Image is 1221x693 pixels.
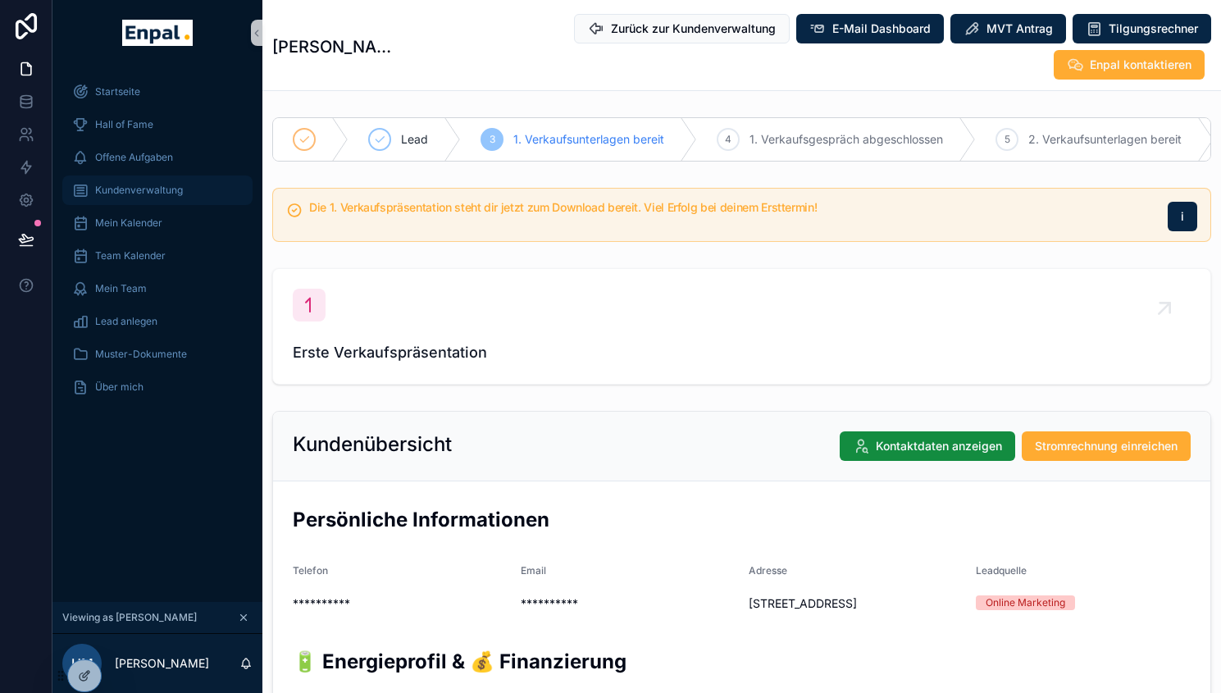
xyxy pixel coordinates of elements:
span: Enpal kontaktieren [1090,57,1191,73]
span: Team Kalender [95,249,166,262]
span: Kundenverwaltung [95,184,183,197]
span: Adresse [749,564,787,577]
h5: Die 1. Verkaufspräsentation steht dir jetzt zum Download bereit. Viel Erfolg bei deinem Ersttermin! [309,202,1155,213]
span: i [1181,208,1184,225]
span: E-Mail Dashboard [832,21,931,37]
button: Zurück zur Kundenverwaltung [574,14,790,43]
span: Email [521,564,546,577]
a: Team Kalender [62,241,253,271]
a: Muster-Dokumente [62,340,253,369]
a: Hall of Fame [62,110,253,139]
button: Stromrechnung einreichen [1022,431,1191,461]
span: Über mich [95,381,144,394]
a: Startseite [62,77,253,107]
span: 5 [1005,133,1010,146]
a: Mein Team [62,274,253,303]
a: Lead anlegen [62,307,253,336]
span: HM [71,654,93,673]
span: 3 [490,133,495,146]
button: E-Mail Dashboard [796,14,944,43]
span: 2. Verkaufsunterlagen bereit [1028,131,1182,148]
h1: [PERSON_NAME] [272,35,405,58]
span: Startseite [95,85,140,98]
span: Offene Aufgaben [95,151,173,164]
div: Online Marketing [986,595,1065,610]
img: App logo [122,20,192,46]
a: Offene Aufgaben [62,143,253,172]
span: [STREET_ADDRESS] [749,595,964,612]
span: Leadquelle [976,564,1027,577]
div: scrollable content [52,66,262,602]
span: Telefon [293,564,328,577]
span: Kontaktdaten anzeigen [876,438,1002,454]
span: Mein Team [95,282,147,295]
span: MVT Antrag [986,21,1053,37]
a: Kundenverwaltung [62,176,253,205]
a: Mein Kalender [62,208,253,238]
p: [PERSON_NAME] [115,655,209,672]
button: i [1168,202,1197,231]
span: 1. Verkaufsgespräch abgeschlossen [749,131,943,148]
span: 1. Verkaufsunterlagen bereit [513,131,664,148]
span: Erste Verkaufspräsentation [293,341,1191,364]
button: MVT Antrag [950,14,1066,43]
span: Hall of Fame [95,118,153,131]
span: Lead anlegen [95,315,157,328]
button: Enpal kontaktieren [1054,50,1205,80]
h2: 🔋 Energieprofil & 💰 Finanzierung [293,648,1191,675]
span: Tilgungsrechner [1109,21,1198,37]
span: 4 [725,133,731,146]
a: Erste Verkaufspräsentation [273,269,1210,384]
a: Über mich [62,372,253,402]
span: Viewing as [PERSON_NAME] [62,611,197,624]
button: Kontaktdaten anzeigen [840,431,1015,461]
h2: Persönliche Informationen [293,506,1191,533]
button: Tilgungsrechner [1073,14,1211,43]
h2: Kundenübersicht [293,431,452,458]
span: Muster-Dokumente [95,348,187,361]
span: Mein Kalender [95,217,162,230]
span: Zurück zur Kundenverwaltung [611,21,776,37]
span: Stromrechnung einreichen [1035,438,1178,454]
span: Lead [401,131,428,148]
